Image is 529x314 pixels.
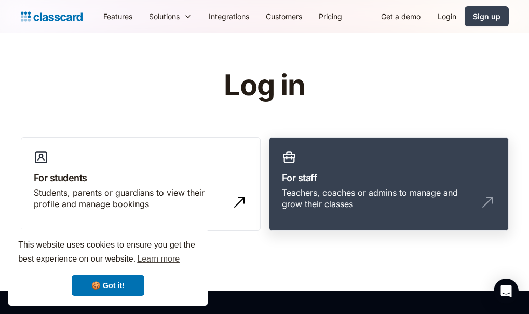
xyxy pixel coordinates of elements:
a: Login [429,5,465,28]
span: This website uses cookies to ensure you get the best experience on our website. [18,239,198,267]
div: cookieconsent [8,229,208,306]
div: Solutions [141,5,200,28]
a: Features [95,5,141,28]
a: For studentsStudents, parents or guardians to view their profile and manage bookings [21,137,261,231]
h1: Log in [100,70,429,102]
a: Get a demo [373,5,429,28]
div: Sign up [473,11,500,22]
div: Students, parents or guardians to view their profile and manage bookings [34,187,227,210]
h3: For staff [282,171,496,185]
a: Pricing [310,5,350,28]
a: Logo [21,9,83,24]
h3: For students [34,171,248,185]
a: learn more about cookies [135,251,181,267]
a: dismiss cookie message [72,275,144,296]
a: Sign up [465,6,509,26]
div: Teachers, coaches or admins to manage and grow their classes [282,187,475,210]
a: Integrations [200,5,257,28]
a: Customers [257,5,310,28]
a: For staffTeachers, coaches or admins to manage and grow their classes [269,137,509,231]
div: Open Intercom Messenger [494,279,519,304]
div: Solutions [149,11,180,22]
